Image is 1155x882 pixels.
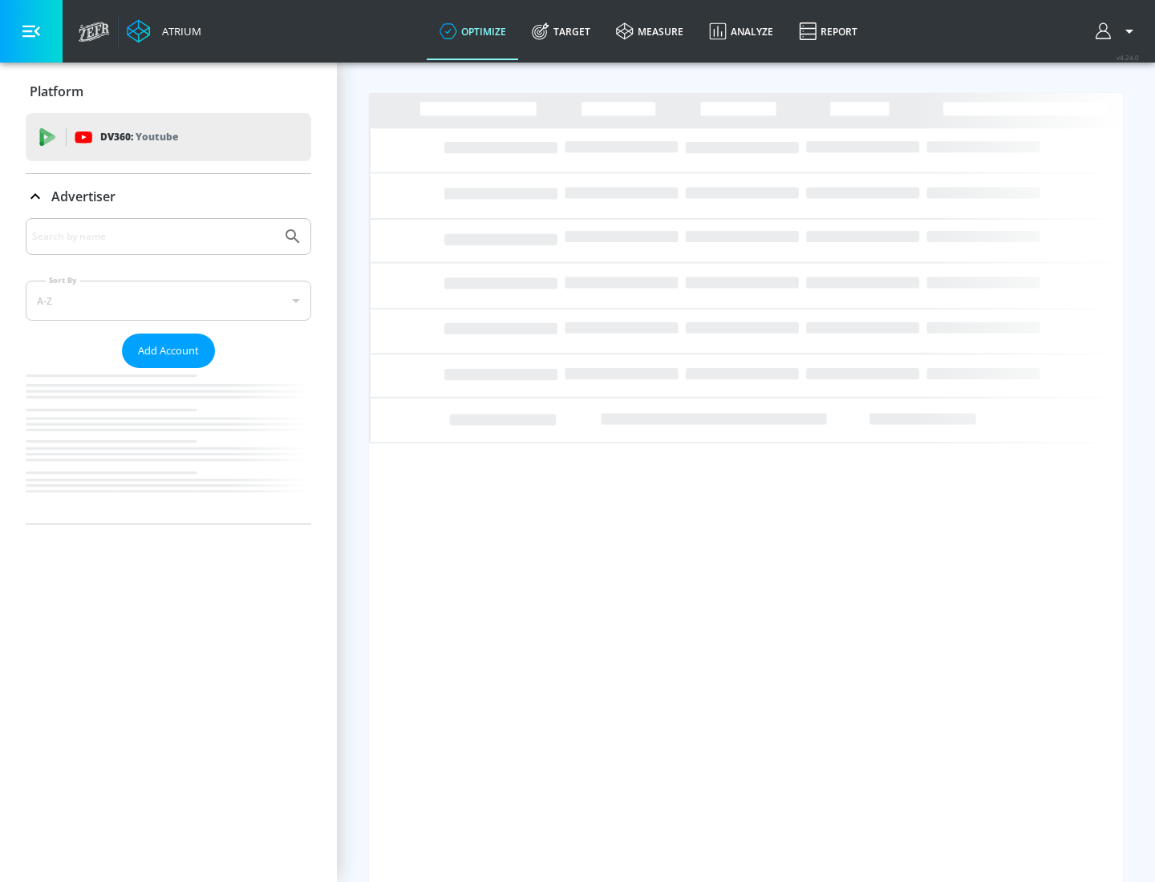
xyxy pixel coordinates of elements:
[26,218,311,524] div: Advertiser
[30,83,83,100] p: Platform
[100,128,178,146] p: DV360:
[786,2,870,60] a: Report
[1116,53,1139,62] span: v 4.24.0
[138,342,199,360] span: Add Account
[46,275,80,285] label: Sort By
[26,113,311,161] div: DV360: Youtube
[26,174,311,219] div: Advertiser
[519,2,603,60] a: Target
[136,128,178,145] p: Youtube
[696,2,786,60] a: Analyze
[427,2,519,60] a: optimize
[156,24,201,38] div: Atrium
[32,226,275,247] input: Search by name
[127,19,201,43] a: Atrium
[26,69,311,114] div: Platform
[26,368,311,524] nav: list of Advertiser
[603,2,696,60] a: measure
[51,188,115,205] p: Advertiser
[26,281,311,321] div: A-Z
[122,334,215,368] button: Add Account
